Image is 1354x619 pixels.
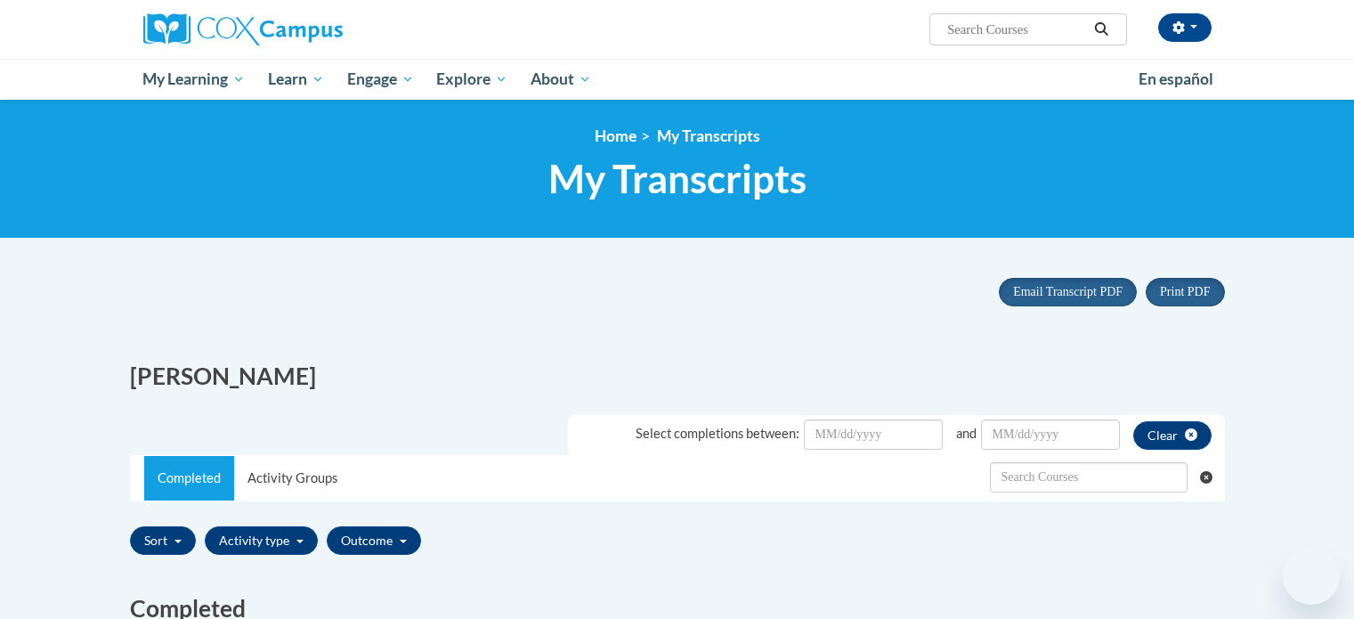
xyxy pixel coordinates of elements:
span: My Transcripts [657,126,760,145]
span: About [531,69,591,90]
a: Cox Campus [143,13,482,45]
a: En español [1127,61,1225,98]
a: Home [595,126,636,145]
button: Account Settings [1158,13,1212,42]
span: My Transcripts [548,155,807,202]
a: Engage [336,59,426,100]
div: Main menu [117,59,1238,100]
img: Cox Campus [143,13,343,45]
h2: [PERSON_NAME] [130,360,664,393]
button: clear [1133,421,1212,450]
button: Print PDF [1146,278,1224,306]
span: and [956,426,977,441]
span: Explore [436,69,507,90]
a: My Learning [132,59,257,100]
a: Learn [256,59,336,100]
span: Learn [268,69,324,90]
button: Search [1088,19,1115,40]
span: Select completions between: [636,426,799,441]
input: Search Courses [945,19,1088,40]
a: About [519,59,603,100]
input: Date Input [981,419,1120,450]
a: Explore [425,59,519,100]
iframe: Button to launch messaging window [1283,548,1340,605]
a: Completed [144,456,234,501]
input: Search Withdrawn Transcripts [990,462,1188,493]
span: Print PDF [1160,285,1210,298]
button: Outcome [327,526,421,555]
button: Sort [130,526,196,555]
span: Engage [347,69,414,90]
button: Email Transcript PDF [999,278,1137,306]
button: Activity type [205,526,318,555]
span: My Learning [142,69,245,90]
input: Date Input [804,419,943,450]
span: En español [1139,69,1213,88]
a: Activity Groups [234,456,351,501]
button: Clear searching [1200,456,1224,499]
span: Email Transcript PDF [1013,285,1123,298]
